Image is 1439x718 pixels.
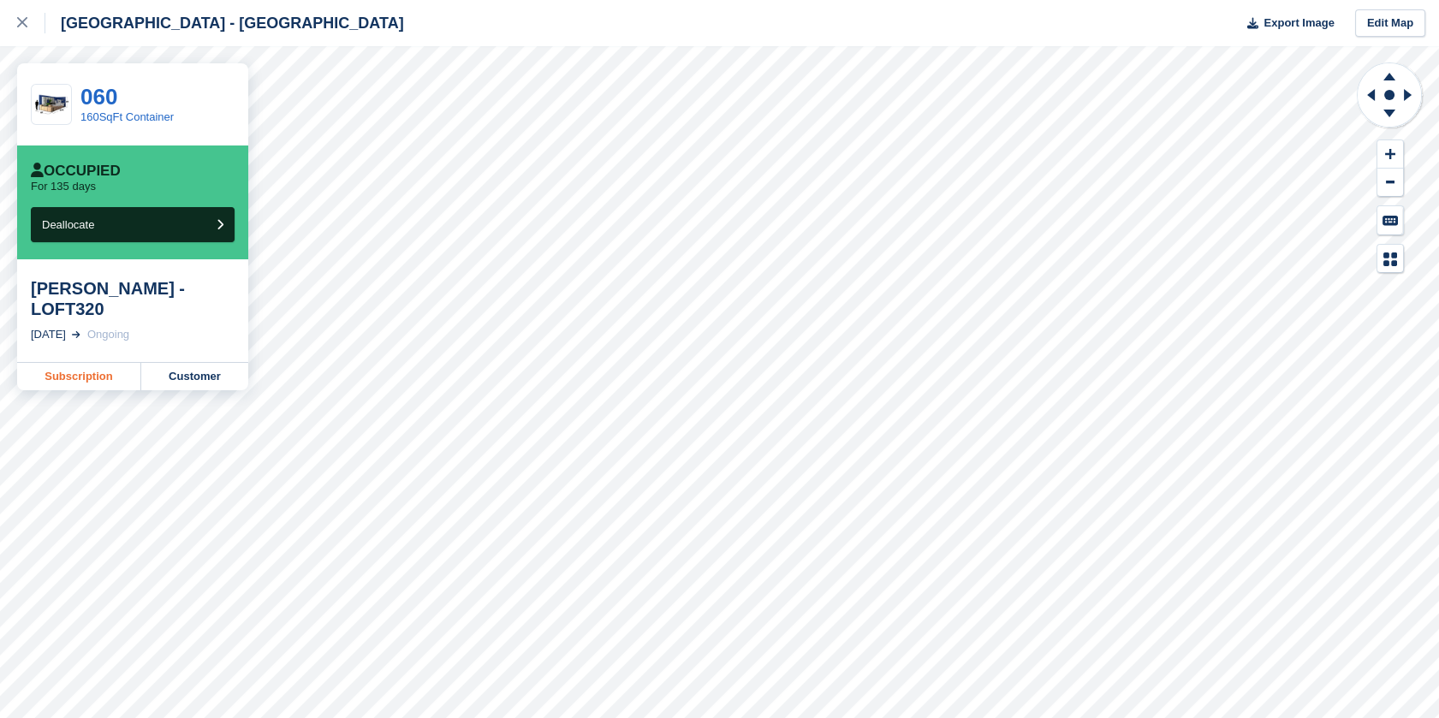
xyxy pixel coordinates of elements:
img: arrow-right-light-icn-cde0832a797a2874e46488d9cf13f60e5c3a73dbe684e267c42b8395dfbc2abf.svg [72,331,80,338]
button: Zoom In [1377,140,1403,169]
button: Deallocate [31,207,235,242]
a: 060 [80,84,117,110]
a: 160SqFt Container [80,110,174,123]
div: Ongoing [87,326,129,343]
img: 20-ft-container.jpg [32,90,71,120]
a: Edit Map [1355,9,1425,38]
span: Export Image [1264,15,1334,32]
p: For 135 days [31,180,96,193]
div: [PERSON_NAME] - LOFT320 [31,278,235,319]
span: Deallocate [42,218,94,231]
a: Customer [141,363,248,390]
button: Export Image [1237,9,1335,38]
div: [DATE] [31,326,66,343]
div: Occupied [31,163,121,180]
button: Zoom Out [1377,169,1403,197]
button: Keyboard Shortcuts [1377,206,1403,234]
div: [GEOGRAPHIC_DATA] - [GEOGRAPHIC_DATA] [45,13,404,33]
a: Subscription [17,363,141,390]
button: Map Legend [1377,245,1403,273]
